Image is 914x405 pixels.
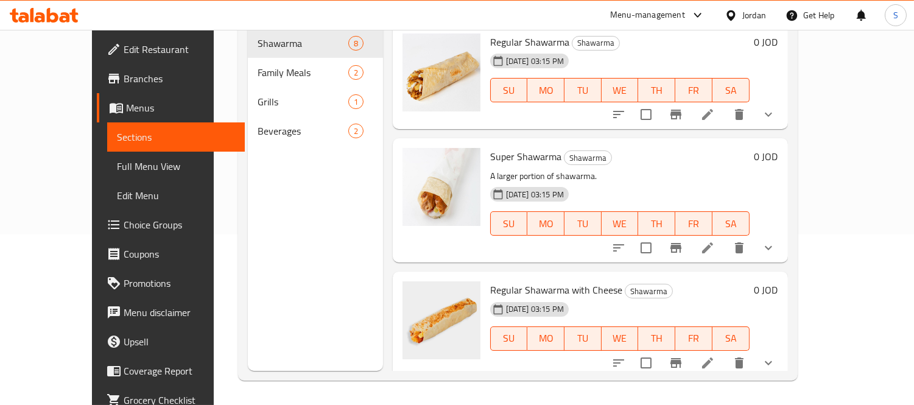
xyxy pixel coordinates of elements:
span: Regular Shawarma with Cheese [490,281,622,299]
span: TH [643,329,670,347]
button: FR [675,78,712,102]
span: Branches [124,71,235,86]
button: TH [638,211,675,236]
button: TU [564,78,602,102]
span: Menus [126,100,235,115]
span: WE [606,329,634,347]
img: Super Shawarma [403,148,480,226]
span: Coverage Report [124,364,235,378]
a: Branches [97,64,245,93]
div: Shawarma [625,284,673,298]
a: Menus [97,93,245,122]
a: Coverage Report [97,356,245,386]
span: MO [532,329,560,347]
div: items [348,124,364,138]
a: Menu disclaimer [97,298,245,327]
a: Edit Restaurant [97,35,245,64]
img: Regular Shawarma [403,33,480,111]
span: S [893,9,898,22]
span: WE [606,215,634,233]
button: TU [564,211,602,236]
span: Family Meals [258,65,348,80]
span: [DATE] 03:15 PM [501,55,569,67]
button: Branch-specific-item [661,233,691,262]
span: Beverages [258,124,348,138]
div: Shawarma [564,150,612,165]
span: 2 [349,125,363,137]
span: FR [680,82,708,99]
span: Shawarma [258,36,348,51]
div: Family Meals2 [248,58,383,87]
button: WE [602,326,639,351]
div: Beverages2 [248,116,383,146]
a: Coupons [97,239,245,269]
span: Grills [258,94,348,109]
button: Branch-specific-item [661,100,691,129]
span: 1 [349,96,363,108]
button: SU [490,326,528,351]
span: Edit Menu [117,188,235,203]
button: sort-choices [604,233,633,262]
span: Coupons [124,247,235,261]
button: sort-choices [604,100,633,129]
button: delete [725,348,754,378]
span: MO [532,215,560,233]
button: FR [675,211,712,236]
button: MO [527,326,564,351]
nav: Menu sections [248,24,383,150]
span: MO [532,82,560,99]
button: sort-choices [604,348,633,378]
span: Sections [117,130,235,144]
div: Shawarma [572,36,620,51]
span: Select to update [633,350,659,376]
div: items [348,65,364,80]
span: Shawarma [564,151,611,165]
h6: 0 JOD [754,33,778,51]
div: Jordan [742,9,766,22]
span: [DATE] 03:15 PM [501,189,569,200]
span: SU [496,329,523,347]
span: SU [496,82,523,99]
span: SA [717,82,745,99]
span: Edit Restaurant [124,42,235,57]
a: Full Menu View [107,152,245,181]
span: Shawarma [625,284,672,298]
a: Edit menu item [700,356,715,370]
button: SA [712,78,750,102]
button: SA [712,211,750,236]
span: FR [680,329,708,347]
span: [DATE] 03:15 PM [501,303,569,315]
a: Edit menu item [700,241,715,255]
button: MO [527,211,564,236]
h6: 0 JOD [754,281,778,298]
button: show more [754,233,783,262]
span: Regular Shawarma [490,33,569,51]
span: WE [606,82,634,99]
button: SU [490,78,528,102]
a: Choice Groups [97,210,245,239]
a: Upsell [97,327,245,356]
p: A larger portion of shawarma. [490,169,750,184]
button: TH [638,326,675,351]
span: Full Menu View [117,159,235,174]
button: MO [527,78,564,102]
span: TH [643,215,670,233]
h6: 0 JOD [754,148,778,165]
span: Shawarma [572,36,619,50]
button: WE [602,211,639,236]
span: TU [569,82,597,99]
svg: Show Choices [761,107,776,122]
a: Edit Menu [107,181,245,210]
span: Upsell [124,334,235,349]
span: TU [569,329,597,347]
img: Regular Shawarma with Cheese [403,281,480,359]
button: delete [725,233,754,262]
span: 8 [349,38,363,49]
span: 2 [349,67,363,79]
button: TU [564,326,602,351]
button: delete [725,100,754,129]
